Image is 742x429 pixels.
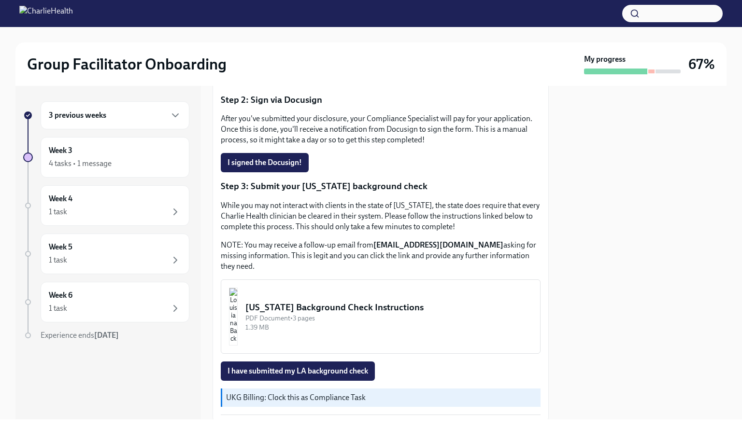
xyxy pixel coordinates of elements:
p: Step 3: Submit your [US_STATE] background check [221,180,541,193]
strong: [EMAIL_ADDRESS][DOMAIN_NAME] [373,240,503,249]
strong: [DATE] [94,331,119,340]
span: I signed the Docusign! [228,158,302,167]
p: While you may not interact with clients in the state of [US_STATE], the state does require that e... [221,200,541,232]
div: 1 task [49,255,67,265]
img: Louisiana Background Check Instructions [229,288,238,346]
a: Week 34 tasks • 1 message [23,137,189,178]
a: Week 61 task [23,282,189,322]
h2: Group Facilitator Onboarding [27,55,227,74]
div: 4 tasks • 1 message [49,158,112,169]
div: 1 task [49,207,67,217]
p: UKG Billing: Clock this as Compliance Task [226,392,537,403]
h6: Week 6 [49,290,72,301]
button: I signed the Docusign! [221,153,309,172]
span: Experience ends [41,331,119,340]
div: 1 task [49,303,67,314]
p: NOTE: You may receive a follow-up email from asking for missing information. This is legit and yo... [221,240,541,272]
h6: 3 previous weeks [49,110,106,121]
div: 3 previous weeks [41,101,189,129]
a: Week 51 task [23,234,189,274]
p: Step 2: Sign via Docusign [221,94,541,106]
h3: 67% [688,55,715,73]
div: 1.39 MB [245,323,532,332]
div: PDF Document • 3 pages [245,314,532,323]
p: After you've submitted your disclosure, your Compliance Specialist will pay for your application.... [221,113,541,145]
img: CharlieHealth [19,6,73,21]
h6: Week 3 [49,145,72,156]
button: [US_STATE] Background Check InstructionsPDF Document•3 pages1.39 MB [221,279,541,354]
span: I have submitted my LA background check [228,366,368,376]
a: Week 41 task [23,185,189,226]
div: [US_STATE] Background Check Instructions [245,301,532,314]
h6: Week 4 [49,194,72,204]
strong: My progress [584,54,626,65]
h6: Week 5 [49,242,72,252]
button: I have submitted my LA background check [221,361,375,381]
